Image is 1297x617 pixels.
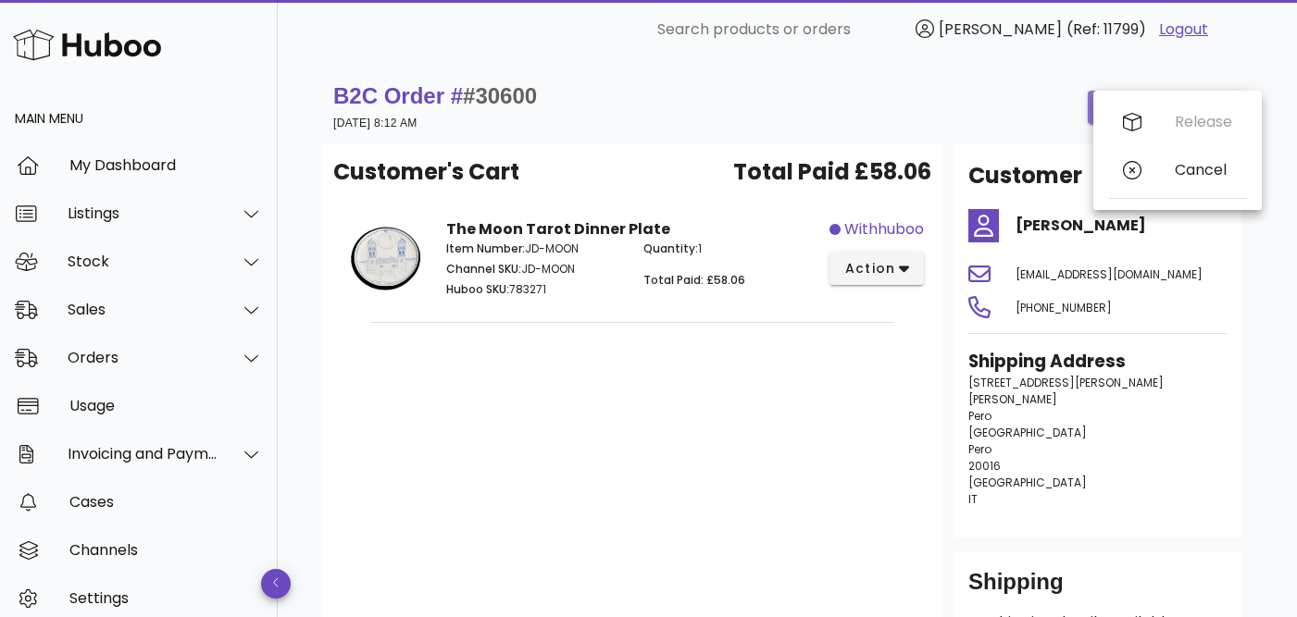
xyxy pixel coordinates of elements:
[968,491,978,507] span: IT
[68,253,218,270] div: Stock
[1175,161,1232,179] div: Cancel
[69,493,263,511] div: Cases
[1066,19,1146,40] span: (Ref: 11799)
[68,349,218,366] div: Orders
[844,218,924,241] span: withhuboo
[69,397,263,414] div: Usage
[968,408,991,424] span: Pero
[446,261,521,277] span: Channel SKU:
[968,458,1001,474] span: 20016
[446,281,621,298] p: 783271
[968,441,991,457] span: Pero
[69,156,263,174] div: My Dashboard
[968,475,1087,490] span: [GEOGRAPHIC_DATA]
[829,252,925,285] button: action
[69,541,263,559] div: Channels
[446,241,621,257] p: JD-MOON
[939,19,1062,40] span: [PERSON_NAME]
[643,241,698,256] span: Quantity:
[968,159,1082,192] h2: Customer
[348,218,424,294] img: Product Image
[13,25,161,65] img: Huboo Logo
[1016,215,1228,237] h4: [PERSON_NAME]
[1016,266,1203,282] span: [EMAIL_ADDRESS][DOMAIN_NAME]
[968,375,1164,390] span: [STREET_ADDRESS][PERSON_NAME]
[968,391,1057,407] span: [PERSON_NAME]
[463,83,537,108] span: #30600
[446,218,670,240] strong: The Moon Tarot Dinner Plate
[968,349,1227,375] h3: Shipping Address
[733,155,931,189] span: Total Paid £58.06
[446,261,621,278] p: JD-MOON
[968,567,1227,611] div: Shipping
[69,589,263,607] div: Settings
[333,117,418,130] small: [DATE] 8:12 AM
[643,241,818,257] p: 1
[68,301,218,318] div: Sales
[446,241,525,256] span: Item Number:
[1088,91,1241,124] button: order actions
[446,281,509,297] span: Huboo SKU:
[333,155,519,189] span: Customer's Cart
[643,272,745,288] span: Total Paid: £58.06
[68,445,218,463] div: Invoicing and Payments
[68,204,218,222] div: Listings
[968,425,1087,440] span: [GEOGRAPHIC_DATA]
[844,259,896,278] span: action
[1159,19,1208,41] a: Logout
[333,83,537,108] strong: B2C Order #
[1016,300,1112,315] span: [PHONE_NUMBER]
